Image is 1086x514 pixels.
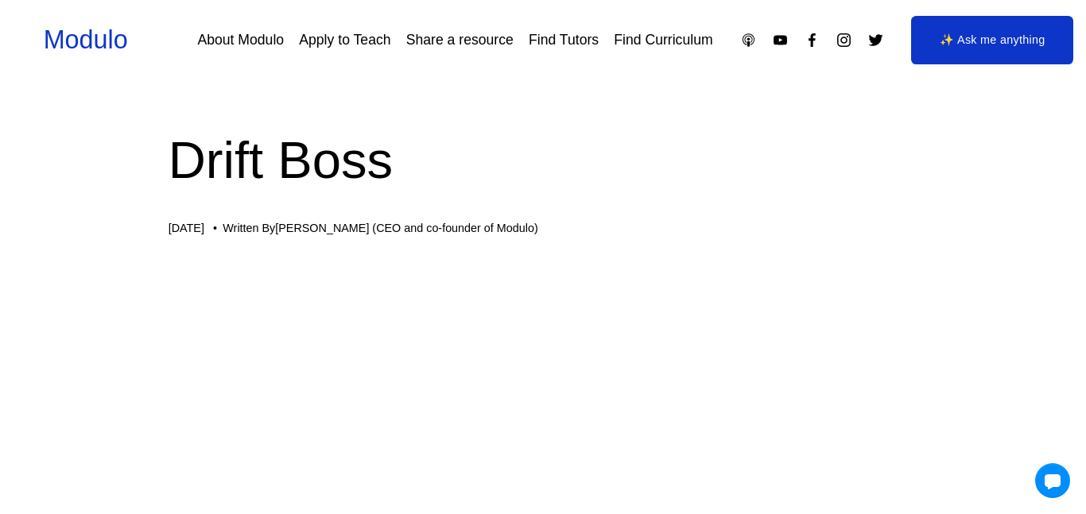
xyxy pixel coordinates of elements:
h1: Drift Boss [169,124,918,196]
a: Find Curriculum [614,26,712,54]
div: Written By [223,222,537,235]
a: Twitter [867,32,884,48]
span: [DATE] [169,222,204,234]
a: [PERSON_NAME] (CEO and co-founder of Modulo) [275,222,537,234]
a: Facebook [804,32,820,48]
a: Share a resource [406,26,514,54]
a: Modulo [44,25,128,54]
a: About Modulo [197,26,284,54]
a: ✨ Ask me anything [911,16,1073,64]
a: Find Tutors [529,26,599,54]
a: Apply to Teach [299,26,390,54]
a: YouTube [772,32,789,48]
a: Instagram [836,32,852,48]
a: Apple Podcasts [740,32,757,48]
